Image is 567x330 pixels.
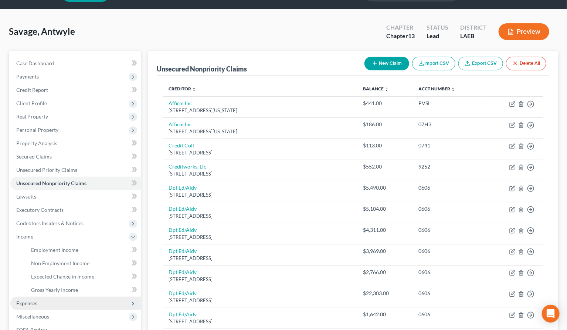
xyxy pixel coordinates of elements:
[542,305,560,323] div: Open Intercom Messenger
[169,290,197,296] a: Dpt Ed/Aidv
[419,226,479,234] div: 0606
[419,290,479,297] div: 0606
[363,269,407,276] div: $2,766.00
[419,121,479,128] div: 07H3
[363,247,407,255] div: $3,969.00
[31,273,94,280] span: Expected Change in Income
[10,83,141,97] a: Credit Report
[10,177,141,190] a: Unsecured Nonpriority Claims
[16,87,48,93] span: Credit Report
[460,32,487,40] div: LAEB
[499,23,549,40] button: Preview
[16,207,64,213] span: Executory Contracts
[16,140,57,146] span: Property Analysis
[16,127,58,133] span: Personal Property
[169,297,352,304] div: [STREET_ADDRESS]
[16,193,36,200] span: Lawsuits
[451,87,456,91] i: unfold_more
[16,153,52,160] span: Secured Claims
[363,163,407,170] div: $552.00
[10,57,141,70] a: Case Dashboard
[10,163,141,177] a: Unsecured Priority Claims
[169,227,197,233] a: Dpt Ed/Aidv
[419,311,479,318] div: 0606
[169,149,352,156] div: [STREET_ADDRESS]
[25,283,141,297] a: Gross Yearly Income
[25,270,141,283] a: Expected Change in Income
[169,255,352,262] div: [STREET_ADDRESS]
[169,213,352,220] div: [STREET_ADDRESS]
[419,269,479,276] div: 0606
[169,269,197,275] a: Dpt Ed/Aidv
[16,180,86,186] span: Unsecured Nonpriority Claims
[363,100,407,107] div: $441.00
[169,86,197,91] a: Creditor unfold_more
[419,247,479,255] div: 0606
[169,206,197,212] a: Dpt Ed/Aidv
[16,73,39,80] span: Payments
[460,23,487,32] div: District
[408,32,415,39] span: 13
[419,142,479,149] div: 0741
[192,87,197,91] i: unfold_more
[31,287,78,293] span: Gross Yearly Income
[169,311,197,317] a: Dpt Ed/Aidv
[412,57,455,70] button: Import CSV
[31,247,78,253] span: Employment Income
[169,121,192,127] a: Affirm Inc
[384,87,389,91] i: unfold_more
[419,86,456,91] a: Acct Number unfold_more
[363,121,407,128] div: $186.00
[427,32,448,40] div: Lead
[506,57,546,70] button: Delete All
[419,205,479,213] div: 0606
[363,205,407,213] div: $5,104.00
[169,191,352,199] div: [STREET_ADDRESS]
[363,184,407,191] div: $5,490.00
[169,318,352,325] div: [STREET_ADDRESS]
[169,107,352,114] div: [STREET_ADDRESS][US_STATE]
[10,137,141,150] a: Property Analysis
[10,190,141,203] a: Lawsuits
[363,142,407,149] div: $113.00
[16,113,48,120] span: Real Property
[386,32,415,40] div: Chapter
[25,257,141,270] a: Non Employment Income
[169,248,197,254] a: Dpt Ed/Aidv
[169,276,352,283] div: [STREET_ADDRESS]
[419,184,479,191] div: 0606
[363,226,407,234] div: $4,311.00
[169,128,352,135] div: [STREET_ADDRESS][US_STATE]
[16,300,37,306] span: Expenses
[458,57,503,70] a: Export CSV
[16,233,33,240] span: Income
[419,100,479,107] div: PVSL
[427,23,448,32] div: Status
[169,234,352,241] div: [STREET_ADDRESS]
[16,100,47,106] span: Client Profile
[169,170,352,177] div: [STREET_ADDRESS]
[169,100,192,106] a: Affirm Inc
[16,167,77,173] span: Unsecured Priority Claims
[16,313,49,320] span: Miscellaneous
[363,86,389,91] a: Balance unfold_more
[25,243,141,257] a: Employment Income
[9,26,75,37] span: Savage, Antwyle
[419,163,479,170] div: 9252
[31,260,89,266] span: Non Employment Income
[169,184,197,191] a: Dpt Ed/Aidv
[16,60,54,66] span: Case Dashboard
[10,203,141,217] a: Executory Contracts
[10,150,141,163] a: Secured Claims
[16,220,84,226] span: Codebtors Insiders & Notices
[363,290,407,297] div: $22,303.00
[386,23,415,32] div: Chapter
[169,163,207,170] a: Creditworks, Llc
[169,142,194,149] a: Credit Coll
[364,57,409,70] button: New Claim
[157,64,247,73] div: Unsecured Nonpriority Claims
[363,311,407,318] div: $1,642.00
